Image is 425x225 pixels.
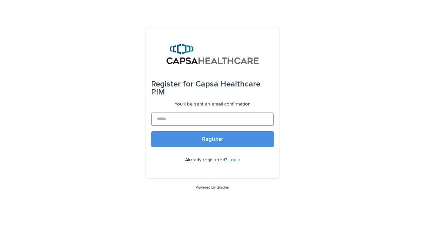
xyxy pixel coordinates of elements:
a: Powered By Stacker [195,185,229,189]
button: Register [151,131,274,147]
span: Register for [151,80,193,88]
a: Login [229,158,240,162]
img: B5p4sRfuTuC72oLToeu7 [166,44,259,64]
div: Capsa Healthcare PIM [151,75,274,101]
span: Register [202,137,223,142]
p: You'll be sent an email confirmation [175,101,251,107]
span: Already registered? [185,158,229,162]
